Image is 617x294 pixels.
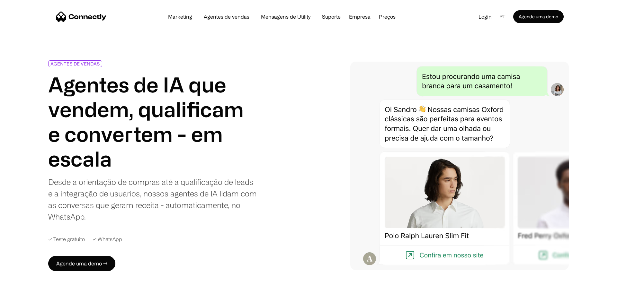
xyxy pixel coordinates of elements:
[50,61,100,66] div: AGENTES DE VENDAS
[48,256,115,271] a: Agende uma demo →
[347,12,372,21] div: Empresa
[13,283,39,292] ul: Language list
[497,12,513,22] div: pt
[499,12,505,22] div: pt
[6,282,39,292] aside: Language selected: Português (Brasil)
[93,235,122,243] div: ✓ WhatsApp
[473,12,497,22] a: Login
[349,12,371,21] div: Empresa
[48,235,85,243] div: ✓ Teste gratuito
[513,10,564,23] a: Agende uma demo
[56,12,106,22] a: home
[199,14,255,19] a: Agentes de vendas
[48,176,259,222] div: Desde a orientação de compras até a qualificação de leads e a integração de usuários, nossos agen...
[374,14,401,19] a: Preços
[48,72,259,171] h1: Agentes de IA que vendem, qualificam e convertem - em escala
[317,14,346,19] a: Suporte
[163,14,197,19] a: Marketing
[256,14,316,19] a: Mensagens de Utility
